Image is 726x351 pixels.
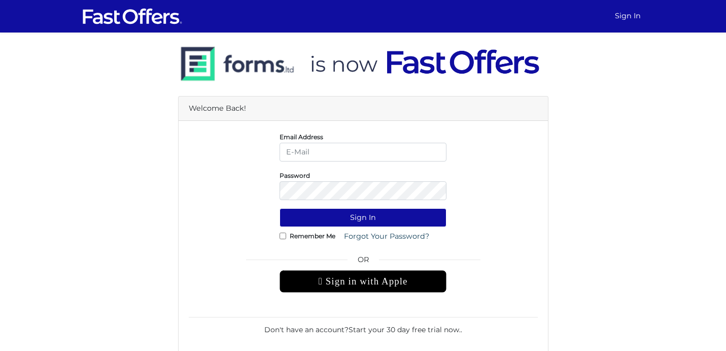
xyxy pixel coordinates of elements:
a: Forgot Your Password? [337,227,436,246]
label: Password [280,174,310,177]
a: Sign In [611,6,645,26]
a: Start your 30 day free trial now. [349,325,461,334]
label: Email Address [280,136,323,138]
button: Sign In [280,208,446,227]
div: Don't have an account? . [189,317,538,335]
input: E-Mail [280,143,446,162]
span: OR [280,254,446,270]
label: Remember Me [290,235,335,237]
div: Welcome Back! [179,97,548,121]
div: Sign in with Apple [280,270,446,293]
